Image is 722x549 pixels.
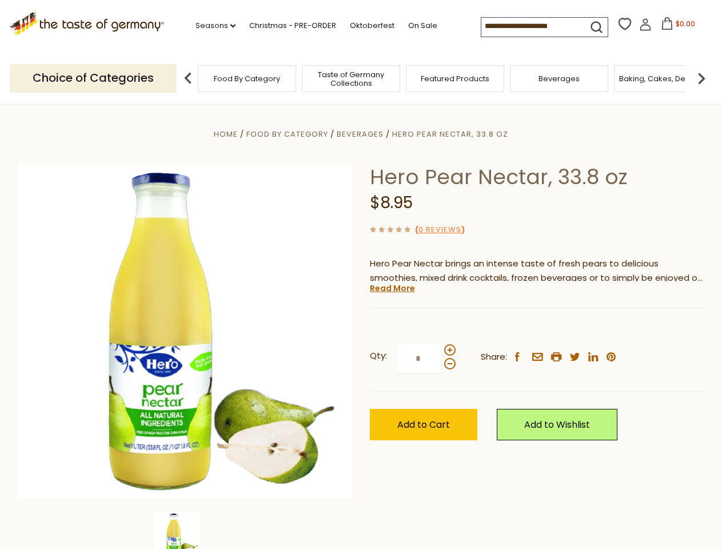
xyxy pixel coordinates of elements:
[214,74,280,83] a: Food By Category
[370,409,477,440] button: Add to Cart
[690,67,713,90] img: next arrow
[370,164,704,190] h1: Hero Pear Nectar, 33.8 oz
[397,418,450,431] span: Add to Cart
[415,224,465,235] span: ( )
[619,74,708,83] a: Baking, Cakes, Desserts
[350,19,394,32] a: Oktoberfest
[395,343,442,374] input: Qty:
[196,19,236,32] a: Seasons
[18,164,353,499] img: Hero Pear Nectar, 33.8 oz
[408,19,437,32] a: On Sale
[538,74,580,83] a: Beverages
[370,257,704,285] p: Hero Pear Nectar brings an intense taste of fresh pears to delicious smoothies, mixed drink cockt...
[421,74,489,83] a: Featured Products
[10,64,177,92] p: Choice of Categories
[246,129,328,140] a: Food By Category
[370,283,415,294] a: Read More
[214,129,238,140] a: Home
[337,129,384,140] a: Beverages
[481,350,507,364] span: Share:
[370,349,387,363] strong: Qty:
[418,224,461,236] a: 0 Reviews
[497,409,617,440] a: Add to Wishlist
[654,17,703,34] button: $0.00
[392,129,508,140] a: Hero Pear Nectar, 33.8 oz
[177,67,200,90] img: previous arrow
[305,70,397,87] a: Taste of Germany Collections
[249,19,336,32] a: Christmas - PRE-ORDER
[676,19,695,29] span: $0.00
[370,192,413,214] span: $8.95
